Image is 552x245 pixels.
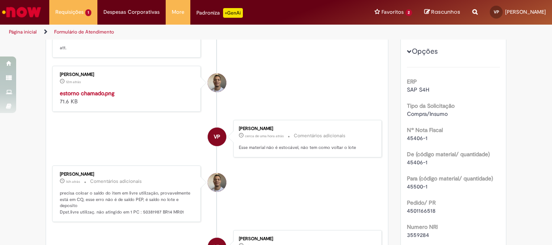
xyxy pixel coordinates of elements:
span: 45406-1 [407,159,428,166]
span: SAP S4H [407,86,429,93]
span: 45406-1 [407,134,428,142]
span: Compra/Insumo [407,110,448,117]
span: More [172,8,184,16]
span: cerca de uma hora atrás [245,134,284,138]
a: Formulário de Atendimento [54,29,114,35]
time: 01/10/2025 10:27:54 [66,80,81,84]
span: VP [214,127,220,147]
b: Nº Nota Fiscal [407,126,443,134]
span: 1 [85,9,91,16]
span: 45500-1 [407,183,428,190]
span: VP [494,9,499,15]
p: +GenAi [223,8,243,18]
span: Favoritos [381,8,404,16]
p: precisa coloar o saldo do item em livre utilização, provavelmente está em CQ, esse erro não é de ... [60,190,194,216]
span: [PERSON_NAME] [505,8,546,15]
span: Requisições [55,8,84,16]
div: 71.6 KB [60,89,194,105]
span: 4501166518 [407,207,436,214]
ul: Trilhas de página [6,25,362,40]
p: Esse material não é estocável, não tem como voltar o lote [239,144,373,151]
div: [PERSON_NAME] [239,237,373,241]
small: Comentários adicionais [294,132,346,139]
a: Rascunhos [424,8,460,16]
div: [PERSON_NAME] [60,172,194,177]
b: Pedido/ PR [407,199,436,206]
span: 16h atrás [66,179,80,184]
div: Padroniza [196,8,243,18]
a: Página inicial [9,29,37,35]
a: estorno chamado.png [60,90,114,97]
small: Comentários adicionais [90,178,142,185]
b: Tipo da Solicitação [407,102,455,109]
b: Para (código material/ quantidade) [407,175,493,182]
b: Numero NRI [407,223,438,230]
div: Joziano De Jesus Oliveira [208,173,226,192]
b: De (código material/ quantidade) [407,151,490,158]
time: 30/09/2025 18:31:51 [66,179,80,184]
span: 2 [405,9,412,16]
div: [PERSON_NAME] [60,72,194,77]
img: ServiceNow [1,4,42,20]
span: Despesas Corporativas [103,8,160,16]
div: Vitoria Ponez [208,128,226,146]
div: Joziano De Jesus Oliveira [208,73,226,92]
b: ERP [407,78,417,85]
div: [PERSON_NAME] [239,126,373,131]
span: Rascunhos [431,8,460,16]
span: 3559284 [407,231,429,239]
span: 12m atrás [66,80,81,84]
